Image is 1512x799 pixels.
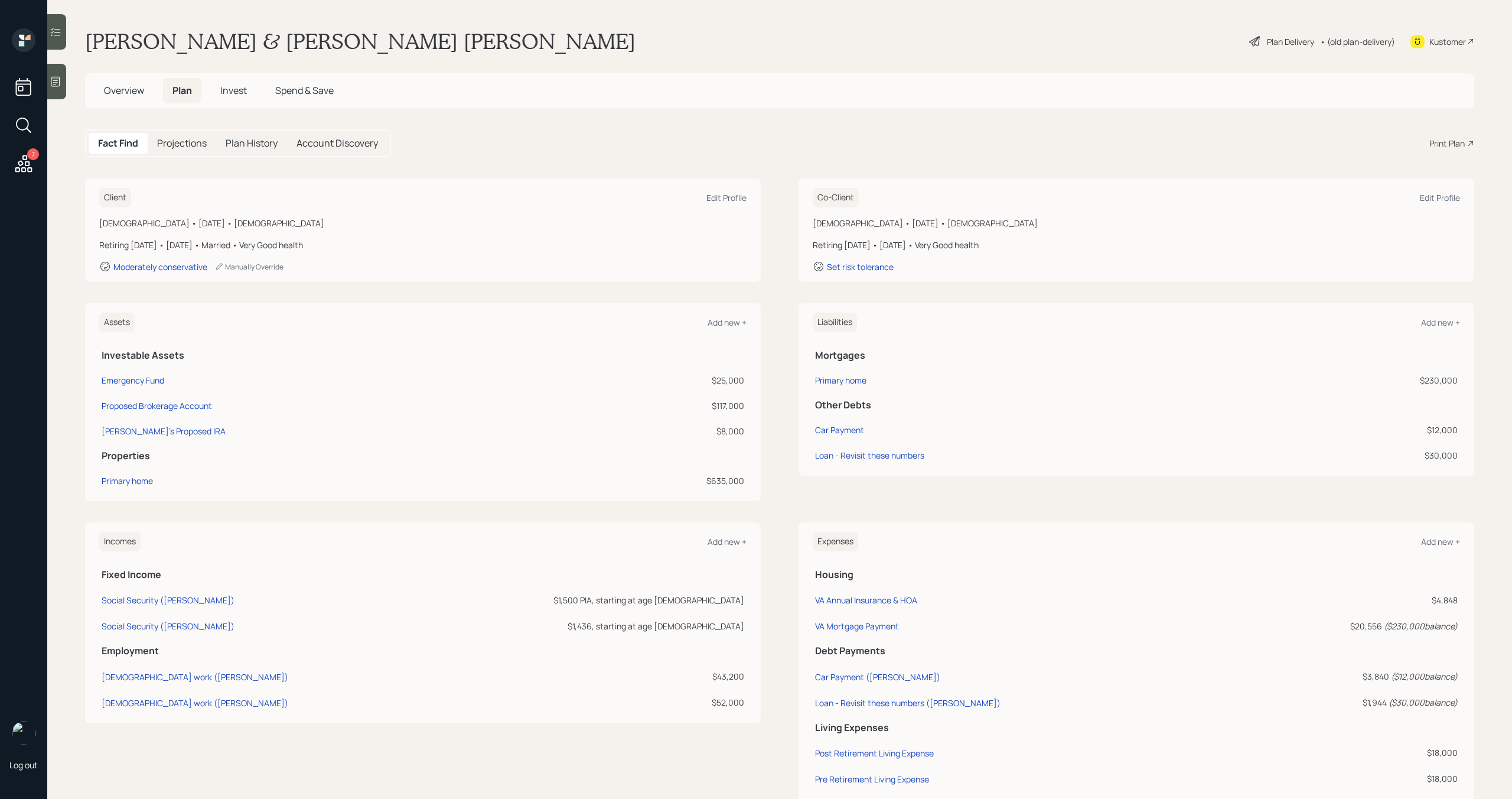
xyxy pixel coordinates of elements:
[708,317,747,328] div: Add new +
[422,620,744,632] div: $1,436, starting at age [DEMOGRAPHIC_DATA]
[1235,746,1458,759] div: $18,000
[1286,374,1458,386] div: $230,000
[422,594,744,606] div: $1,500 PIA, starting at age [DEMOGRAPHIC_DATA]
[102,595,234,606] div: Social Security ([PERSON_NAME])
[1391,671,1458,682] i: ( $12,000 balance)
[815,569,1458,580] h5: Housing
[214,262,283,272] div: Manually Override
[815,350,1458,361] h5: Mortgages
[1235,772,1458,785] div: $18,000
[815,671,940,683] div: Car Payment ([PERSON_NAME])
[99,313,135,332] h6: Assets
[1429,137,1465,150] div: Print Plan
[706,192,747,203] div: Edit Profile
[102,425,226,437] div: [PERSON_NAME]'s Proposed IRA
[99,532,141,551] h6: Incomes
[1235,696,1458,709] div: $1,944
[102,450,744,462] h5: Properties
[104,84,144,97] span: Overview
[102,399,212,412] div: Proposed Brokerage Account
[1421,317,1460,328] div: Add new +
[1384,621,1458,632] i: ( $230,000 balance)
[1429,35,1466,48] div: Kustomer
[588,425,744,437] div: $8,000
[296,138,378,149] h5: Account Discovery
[1421,536,1460,547] div: Add new +
[12,722,35,745] img: michael-russo-headshot.png
[102,697,288,709] div: [DEMOGRAPHIC_DATA] work ([PERSON_NAME])
[1320,35,1395,48] div: • (old plan-delivery)
[102,621,234,632] div: Social Security ([PERSON_NAME])
[815,748,934,759] div: Post Retirement Living Expense
[102,350,744,361] h5: Investable Assets
[708,536,747,547] div: Add new +
[813,239,1460,251] div: Retiring [DATE] • [DATE] • Very Good health
[1267,35,1314,48] div: Plan Delivery
[815,722,1458,733] h5: Living Expenses
[220,84,247,97] span: Invest
[102,475,153,487] div: Primary home
[815,697,1001,709] div: Loan - Revisit these numbers ([PERSON_NAME])
[588,374,744,386] div: $25,000
[815,595,917,606] div: VA Annual Insurance & HOA
[422,670,744,683] div: $43,200
[157,138,207,149] h5: Projections
[815,374,866,386] div: Primary home
[172,84,192,97] span: Plan
[1235,594,1458,606] div: $4,848
[813,188,859,207] h6: Co-Client
[815,645,1458,657] h5: Debt Payments
[1286,424,1458,436] div: $12,000
[1389,697,1458,708] i: ( $30,000 balance)
[99,188,131,207] h6: Client
[1420,192,1460,203] div: Edit Profile
[588,399,744,412] div: $117,000
[226,138,278,149] h5: Plan History
[422,696,744,709] div: $52,000
[99,239,747,251] div: Retiring [DATE] • [DATE] • Married • Very Good health
[99,217,747,229] div: [DEMOGRAPHIC_DATA] • [DATE] • [DEMOGRAPHIC_DATA]
[1235,620,1458,632] div: $20,556
[85,28,636,54] h1: [PERSON_NAME] & [PERSON_NAME] [PERSON_NAME]
[815,621,899,632] div: VA Mortgage Payment
[815,449,924,462] div: Loan - Revisit these numbers
[813,313,857,332] h6: Liabilities
[102,374,164,386] div: Emergency Fund
[813,532,858,551] h6: Expenses
[815,424,864,436] div: Car Payment
[27,148,39,160] div: 7
[98,138,138,149] h5: Fact Find
[815,774,929,785] div: Pre Retirement Living Expense
[275,84,334,97] span: Spend & Save
[113,261,207,272] div: Moderately conservative
[1235,670,1458,683] div: $3,840
[815,399,1458,411] h5: Other Debts
[1286,449,1458,462] div: $30,000
[9,759,38,771] div: Log out
[813,217,1460,229] div: [DEMOGRAPHIC_DATA] • [DATE] • [DEMOGRAPHIC_DATA]
[102,645,744,657] h5: Employment
[588,475,744,487] div: $635,000
[102,671,288,683] div: [DEMOGRAPHIC_DATA] work ([PERSON_NAME])
[827,261,894,272] div: Set risk tolerance
[102,569,744,580] h5: Fixed Income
